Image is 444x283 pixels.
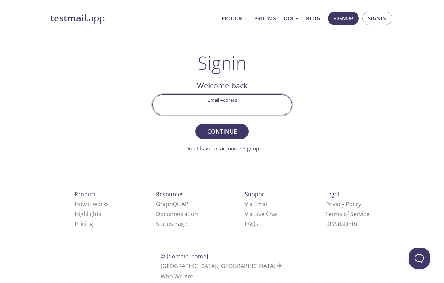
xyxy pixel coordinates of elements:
a: DPA (GDPR) [325,220,357,228]
h2: Welcome back [152,80,292,92]
span: Signup [333,14,353,23]
a: FAQ [245,220,258,228]
button: Signin [362,12,392,25]
span: © [DOMAIN_NAME] [161,252,208,260]
a: Product [221,14,246,23]
a: testmail.app [50,12,216,24]
a: Status Page [156,220,187,228]
span: Resources [156,190,184,198]
h1: Signin [198,52,246,73]
a: Docs [284,14,298,23]
a: Highlights [75,210,101,218]
a: Privacy Policy [325,200,361,208]
span: Continue [203,127,240,136]
span: s [255,220,258,228]
a: Who We Are [161,272,193,280]
a: Pricing [75,220,93,228]
a: Via Live Chat [245,210,278,218]
a: Terms of Service [325,210,369,218]
iframe: Help Scout Beacon - Open [409,248,430,269]
a: Pricing [254,14,276,23]
span: Legal [325,190,339,198]
a: How it works [75,200,109,208]
button: Continue [195,124,248,139]
span: Signin [368,14,387,23]
span: [GEOGRAPHIC_DATA], [GEOGRAPHIC_DATA] [161,262,283,270]
strong: testmail [50,12,86,24]
button: Signup [328,12,359,25]
span: Product [75,190,96,198]
a: Via Email [245,200,269,208]
a: Don't have an account? Signup [185,145,259,152]
a: GraphQL API [156,200,190,208]
span: Support [245,190,267,198]
a: Blog [306,14,320,23]
a: Documentation [156,210,198,218]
